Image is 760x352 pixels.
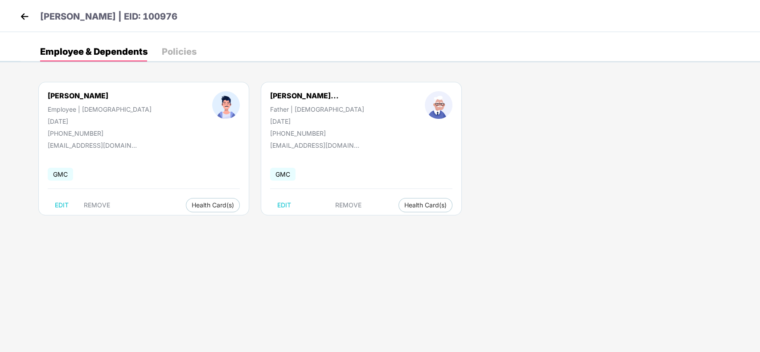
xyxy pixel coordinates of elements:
[270,129,364,137] div: [PHONE_NUMBER]
[270,168,296,181] span: GMC
[270,142,359,149] div: [EMAIL_ADDRESS][DOMAIN_NAME]
[270,198,298,212] button: EDIT
[48,198,76,212] button: EDIT
[277,202,291,209] span: EDIT
[212,91,240,119] img: profileImage
[55,202,69,209] span: EDIT
[270,105,364,113] div: Father | [DEMOGRAPHIC_DATA]
[425,91,452,119] img: profileImage
[40,47,148,56] div: Employee & Dependents
[186,198,240,212] button: Health Card(s)
[48,117,152,125] div: [DATE]
[192,203,234,207] span: Health Card(s)
[335,202,362,209] span: REMOVE
[162,47,197,56] div: Policies
[270,91,339,100] div: [PERSON_NAME]...
[18,10,31,23] img: back
[270,117,364,125] div: [DATE]
[48,91,108,100] div: [PERSON_NAME]
[48,105,152,113] div: Employee | [DEMOGRAPHIC_DATA]
[328,198,369,212] button: REMOVE
[84,202,110,209] span: REMOVE
[48,142,137,149] div: [EMAIL_ADDRESS][DOMAIN_NAME]
[77,198,117,212] button: REMOVE
[48,168,73,181] span: GMC
[404,203,447,207] span: Health Card(s)
[398,198,452,212] button: Health Card(s)
[40,10,177,24] p: [PERSON_NAME] | EID: 100976
[48,129,152,137] div: [PHONE_NUMBER]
